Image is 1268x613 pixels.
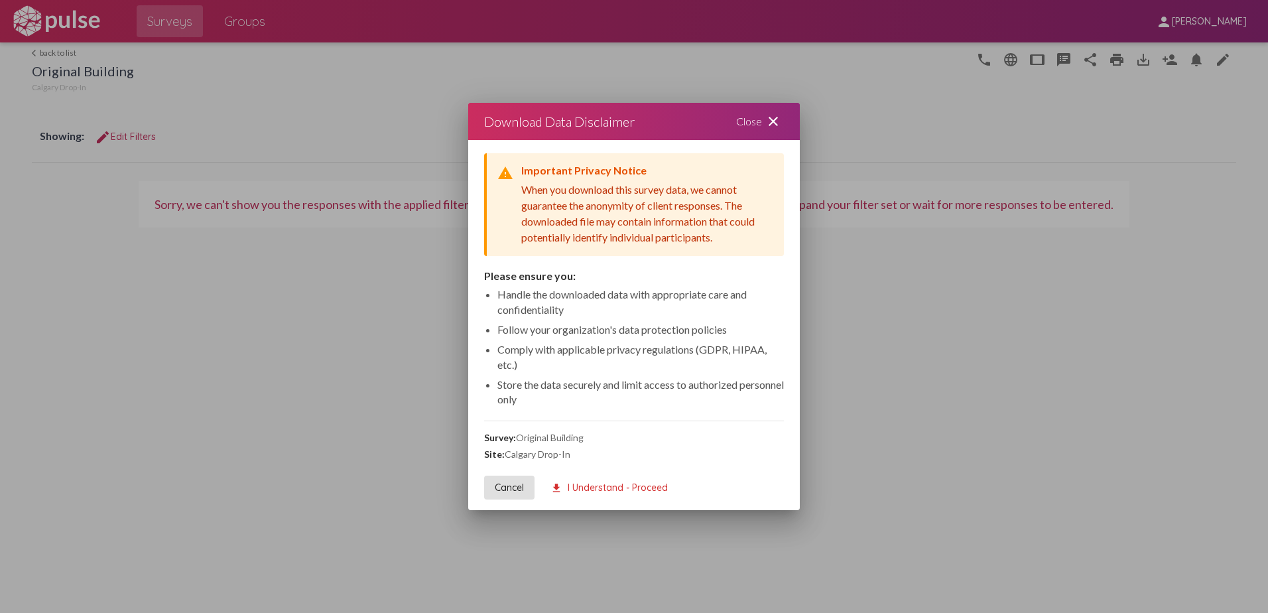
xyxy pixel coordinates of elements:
div: Calgary Drop-In [484,448,784,460]
div: Download Data Disclaimer [484,111,635,132]
div: Close [720,103,800,140]
li: Comply with applicable privacy regulations (GDPR, HIPAA, etc.) [497,342,784,372]
button: Cancel [484,476,535,500]
strong: Site: [484,448,505,460]
mat-icon: close [765,113,781,129]
div: Important Privacy Notice [521,164,773,176]
mat-icon: warning [497,165,513,181]
strong: Survey: [484,432,516,443]
button: I Understand - Proceed [540,476,678,500]
mat-icon: download [550,482,562,494]
li: Handle the downloaded data with appropriate care and confidentiality [497,287,784,317]
div: When you download this survey data, we cannot guarantee the anonymity of client responses. The do... [521,182,773,245]
div: Original Building [484,432,784,443]
li: Follow your organization's data protection policies [497,322,784,337]
span: Cancel [495,482,524,494]
div: Please ensure you: [484,269,784,282]
li: Store the data securely and limit access to authorized personnel only [497,377,784,407]
span: I Understand - Proceed [550,482,668,494]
